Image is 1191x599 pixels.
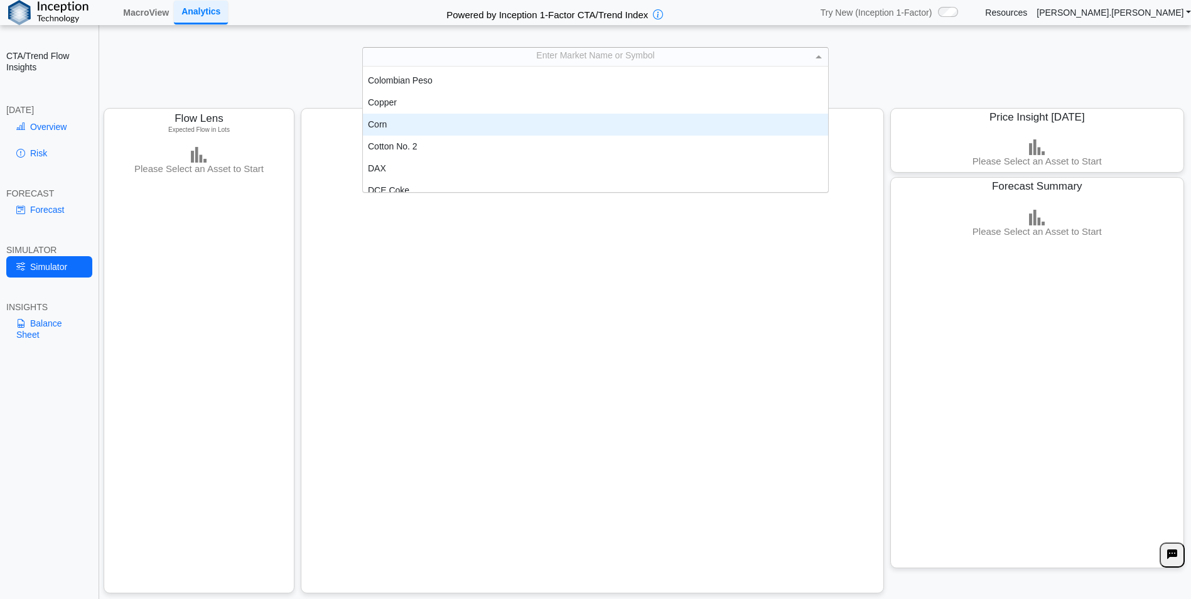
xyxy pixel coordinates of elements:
a: MacroView [118,2,174,23]
span: Flow Lens [175,112,223,124]
div: Corn [363,114,828,136]
h2: Powered by Inception 1-Factor CTA/Trend Index [441,4,653,21]
div: Enter Market Name or Symbol [363,48,828,66]
img: bar-chart.png [1029,139,1045,155]
img: bar-chart.png [1029,210,1045,225]
img: bar-chart.png [191,147,207,163]
div: Cotton No. 2 [363,136,828,158]
h3: Please Select an Asset to Start [115,163,283,175]
div: Copper [363,92,828,114]
div: grid [363,67,828,192]
a: Simulator [6,256,92,278]
a: Balance Sheet [6,313,92,345]
a: Analytics [174,1,228,24]
span: Price Insight [DATE] [989,111,1085,123]
h2: CTA/Trend Flow Insights [6,50,92,73]
h3: Please Select an Asset to Start [891,155,1183,168]
a: Forecast [6,199,92,220]
div: [DATE] [6,104,92,116]
div: SIMULATOR [6,244,92,256]
h5: Expected Flow in Lots [116,126,283,134]
h3: Please Select an Asset to Start [891,225,1183,238]
div: DCE Coke [363,180,828,202]
a: [PERSON_NAME].[PERSON_NAME] [1037,7,1191,18]
span: Forecast Summary [992,180,1082,192]
h3: Please Select an Asset to Start [306,151,878,164]
div: Colombian Peso [363,70,828,92]
div: FORECAST [6,188,92,199]
a: Overview [6,116,92,138]
a: Resources [985,7,1027,18]
div: DAX [363,158,828,180]
a: Risk [6,143,92,164]
span: Try New (Inception 1-Factor) [821,7,932,18]
div: INSIGHTS [6,301,92,313]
